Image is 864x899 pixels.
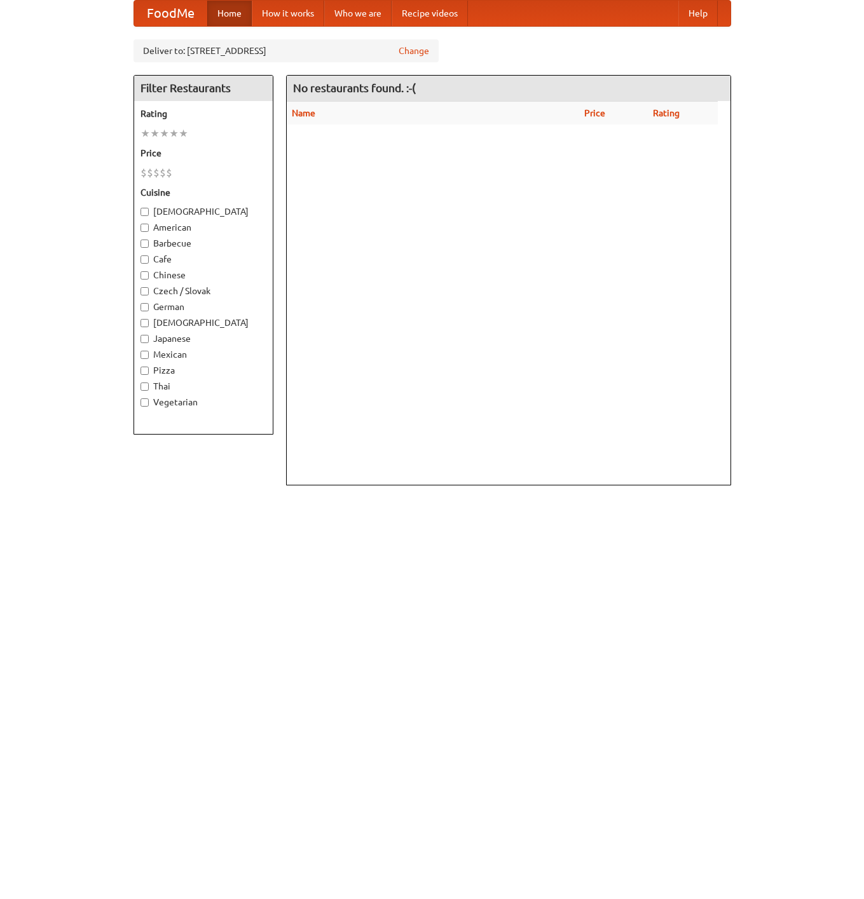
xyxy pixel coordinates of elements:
[141,237,266,250] label: Barbecue
[141,398,149,407] input: Vegetarian
[150,126,160,140] li: ★
[141,271,149,280] input: Chinese
[160,166,166,180] li: $
[207,1,252,26] a: Home
[141,285,266,297] label: Czech / Slovak
[293,82,416,94] ng-pluralize: No restaurants found. :-(
[141,303,149,311] input: German
[141,253,266,266] label: Cafe
[141,287,149,295] input: Czech / Slovak
[399,44,429,57] a: Change
[141,332,266,345] label: Japanese
[141,166,147,180] li: $
[134,1,207,26] a: FoodMe
[141,240,149,248] input: Barbecue
[141,208,149,216] input: [DEMOGRAPHIC_DATA]
[141,269,266,281] label: Chinese
[141,147,266,159] h5: Price
[141,107,266,120] h5: Rating
[141,382,149,391] input: Thai
[153,166,160,180] li: $
[678,1,718,26] a: Help
[141,301,266,313] label: German
[141,367,149,375] input: Pizza
[160,126,169,140] li: ★
[392,1,468,26] a: Recipe videos
[169,126,179,140] li: ★
[292,108,315,118] a: Name
[141,364,266,377] label: Pizza
[141,316,266,329] label: [DEMOGRAPHIC_DATA]
[141,319,149,327] input: [DEMOGRAPHIC_DATA]
[166,166,172,180] li: $
[141,205,266,218] label: [DEMOGRAPHIC_DATA]
[141,186,266,199] h5: Cuisine
[141,351,149,359] input: Mexican
[141,224,149,232] input: American
[147,166,153,180] li: $
[141,335,149,343] input: Japanese
[653,108,680,118] a: Rating
[141,396,266,409] label: Vegetarian
[179,126,188,140] li: ★
[134,39,439,62] div: Deliver to: [STREET_ADDRESS]
[141,380,266,393] label: Thai
[141,348,266,361] label: Mexican
[141,126,150,140] li: ★
[141,255,149,264] input: Cafe
[141,221,266,234] label: American
[252,1,324,26] a: How it works
[584,108,605,118] a: Price
[324,1,392,26] a: Who we are
[134,76,273,101] h4: Filter Restaurants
